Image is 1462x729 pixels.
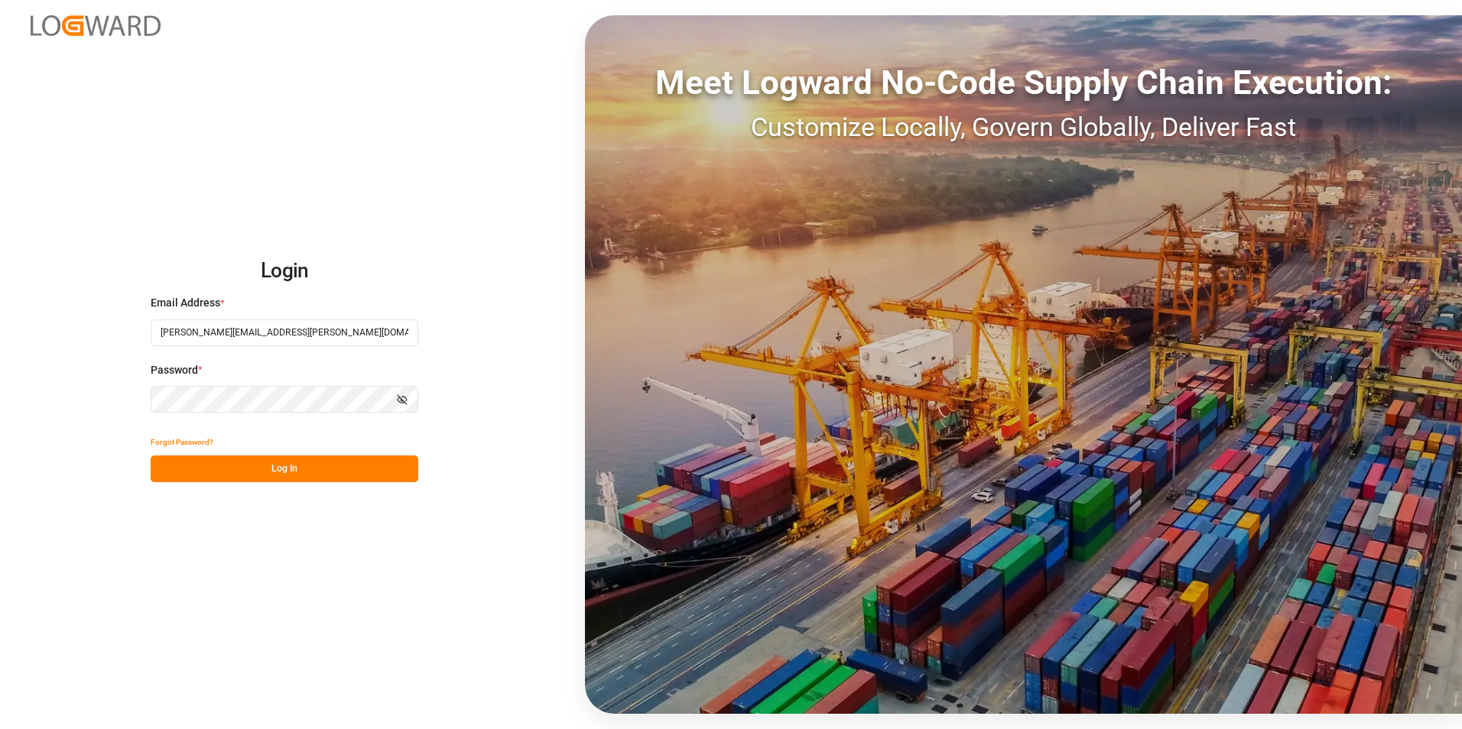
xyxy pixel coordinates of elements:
[151,247,418,296] h2: Login
[151,362,198,378] span: Password
[31,15,161,36] img: Logward_new_orange.png
[585,57,1462,108] div: Meet Logward No-Code Supply Chain Execution:
[585,108,1462,147] div: Customize Locally, Govern Globally, Deliver Fast
[151,295,220,311] span: Email Address
[151,455,418,482] button: Log In
[151,429,213,455] button: Forgot Password?
[151,319,418,346] input: Enter your email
